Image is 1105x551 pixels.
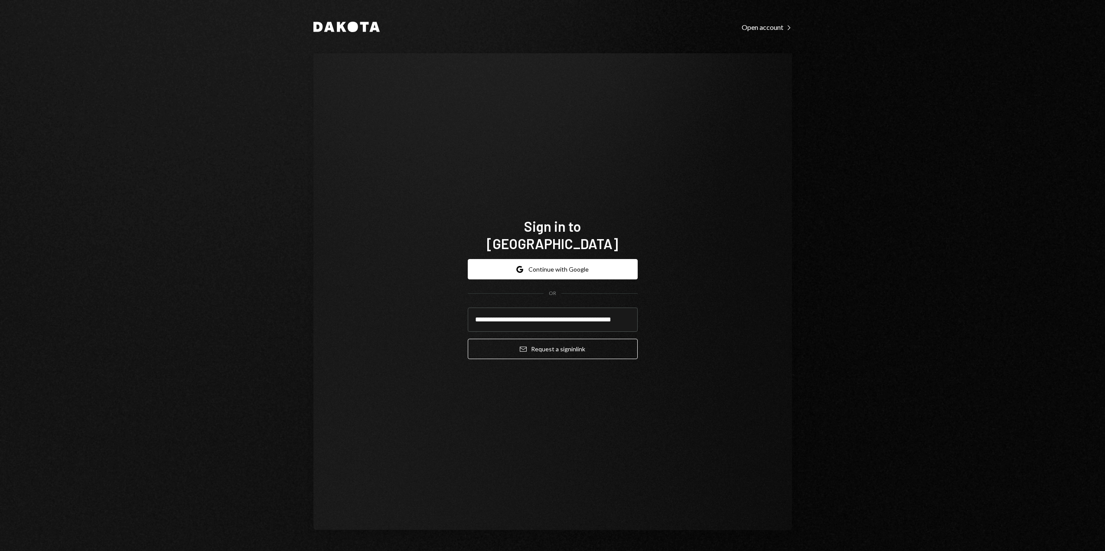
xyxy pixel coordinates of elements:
button: Request a signinlink [468,339,638,359]
button: Continue with Google [468,259,638,279]
div: OR [549,290,556,297]
h1: Sign in to [GEOGRAPHIC_DATA] [468,217,638,252]
div: Open account [742,23,792,32]
a: Open account [742,22,792,32]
